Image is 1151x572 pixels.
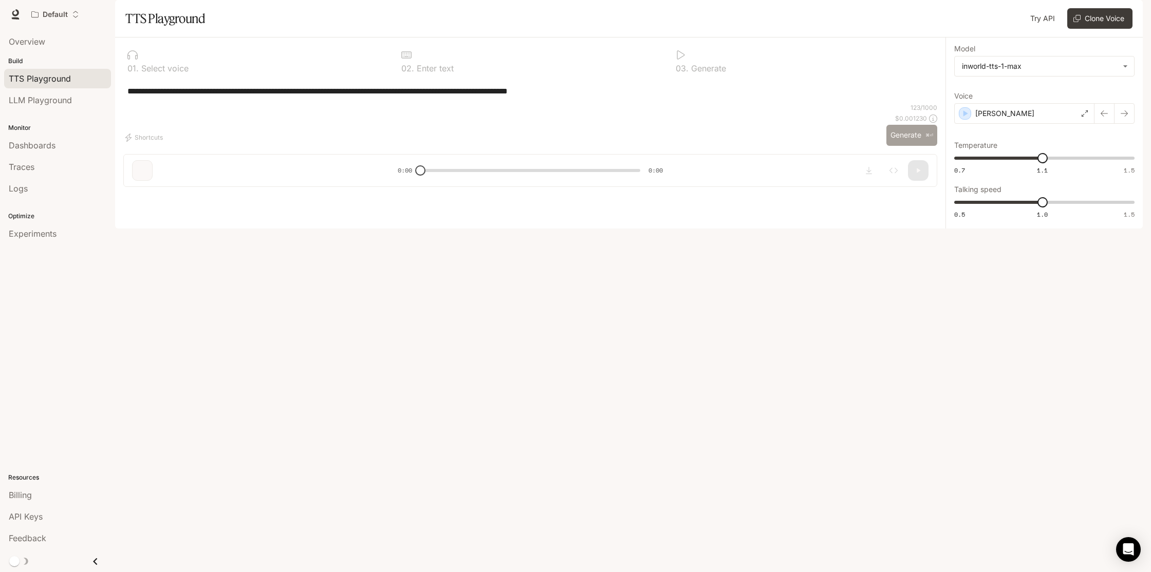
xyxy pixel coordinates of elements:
[911,103,937,112] p: 123 / 1000
[1067,8,1133,29] button: Clone Voice
[676,64,689,72] p: 0 3 .
[954,186,1001,193] p: Talking speed
[954,45,975,52] p: Model
[1037,166,1048,175] span: 1.1
[1124,210,1135,219] span: 1.5
[954,142,997,149] p: Temperature
[954,166,965,175] span: 0.7
[139,64,189,72] p: Select voice
[975,108,1034,119] p: [PERSON_NAME]
[27,4,84,25] button: Open workspace menu
[689,64,726,72] p: Generate
[414,64,454,72] p: Enter text
[125,8,205,29] h1: TTS Playground
[127,64,139,72] p: 0 1 .
[43,10,68,19] p: Default
[1116,537,1141,562] div: Open Intercom Messenger
[955,56,1134,76] div: inworld-tts-1-max
[123,129,167,146] button: Shortcuts
[925,132,933,139] p: ⌘⏎
[954,92,973,100] p: Voice
[886,125,937,146] button: Generate⌘⏎
[1124,166,1135,175] span: 1.5
[1037,210,1048,219] span: 1.0
[895,114,927,123] p: $ 0.001230
[401,64,414,72] p: 0 2 .
[1026,8,1059,29] a: Try API
[962,61,1118,71] div: inworld-tts-1-max
[954,210,965,219] span: 0.5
